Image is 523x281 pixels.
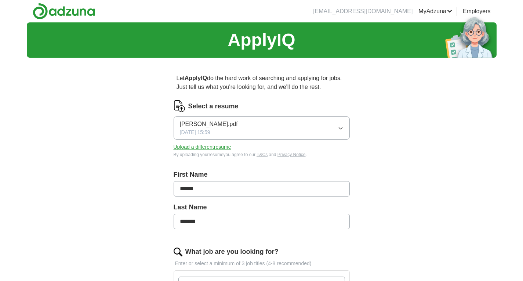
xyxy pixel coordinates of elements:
[174,151,350,158] div: By uploading your resume you agree to our and .
[228,27,295,53] h1: ApplyIQ
[185,75,207,81] strong: ApplyIQ
[174,116,350,140] button: [PERSON_NAME].pdf[DATE] 15:59
[313,7,413,16] li: [EMAIL_ADDRESS][DOMAIN_NAME]
[174,71,350,94] p: Let do the hard work of searching and applying for jobs. Just tell us what you're looking for, an...
[418,7,452,16] a: MyAdzuna
[174,260,350,267] p: Enter or select a minimum of 3 job titles (4-8 recommended)
[180,129,210,136] span: [DATE] 15:59
[277,152,306,157] a: Privacy Notice
[463,7,491,16] a: Employers
[174,248,182,256] img: search.png
[174,100,185,112] img: CV Icon
[33,3,95,19] img: Adzuna logo
[174,202,350,212] label: Last Name
[185,247,279,257] label: What job are you looking for?
[180,120,238,129] span: [PERSON_NAME].pdf
[257,152,268,157] a: T&Cs
[174,170,350,180] label: First Name
[188,101,239,111] label: Select a resume
[174,143,231,151] button: Upload a differentresume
